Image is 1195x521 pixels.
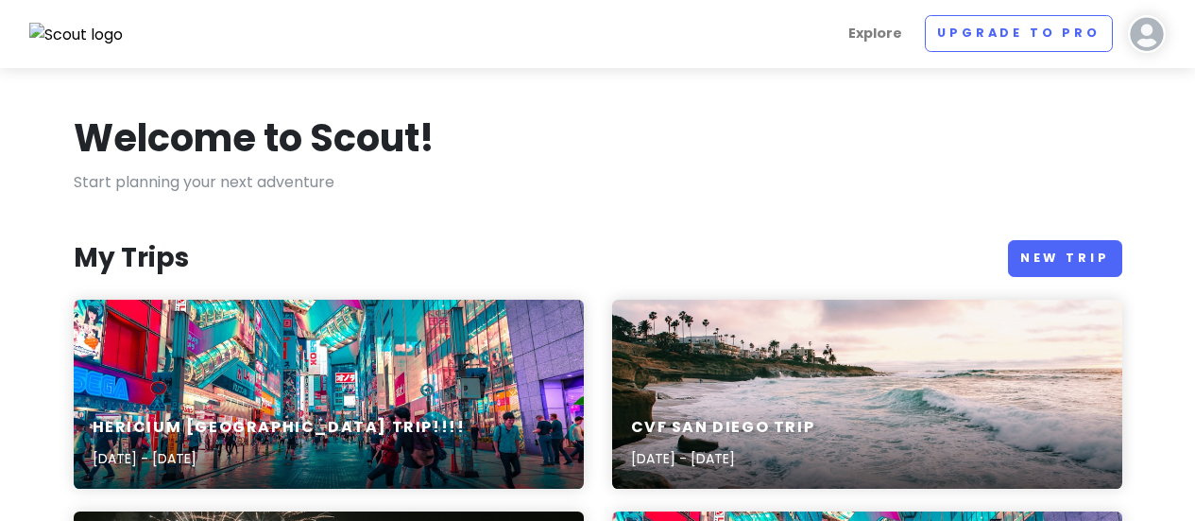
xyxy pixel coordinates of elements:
[74,113,435,163] h1: Welcome to Scout!
[74,241,189,275] h3: My Trips
[925,15,1113,52] a: Upgrade to Pro
[1008,240,1122,277] a: New Trip
[612,300,1122,489] a: sea waves crashing on shore during golden hourCVF San Diego Trip[DATE] - [DATE]
[841,15,910,52] a: Explore
[631,418,815,438] h6: CVF San Diego Trip
[29,23,124,47] img: Scout logo
[631,448,815,469] p: [DATE] - [DATE]
[93,418,466,438] h6: Hericium [GEOGRAPHIC_DATA] Trip!!!!
[74,170,1122,195] p: Start planning your next adventure
[93,448,466,469] p: [DATE] - [DATE]
[1128,15,1166,53] img: User profile
[74,300,584,489] a: people walking on road near well-lit buildingsHericium [GEOGRAPHIC_DATA] Trip!!!![DATE] - [DATE]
